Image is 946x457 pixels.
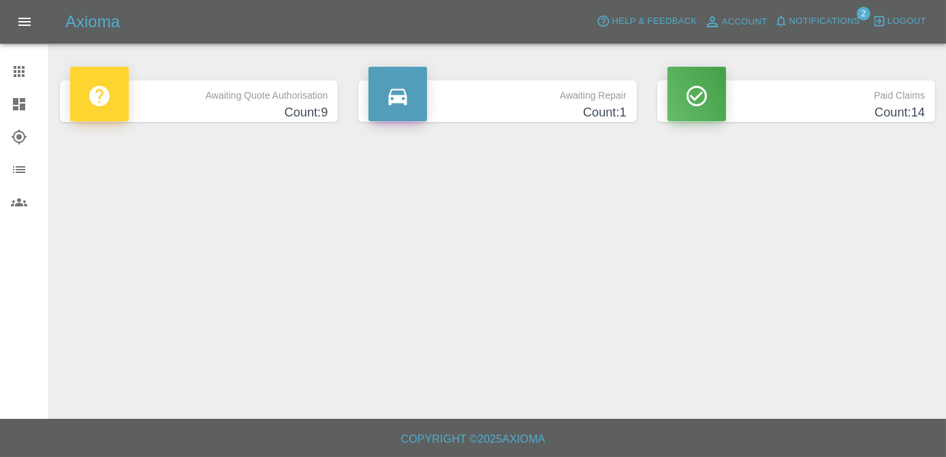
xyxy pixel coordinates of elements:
[722,14,768,30] span: Account
[771,11,864,32] button: Notifications
[358,80,636,122] a: Awaiting RepairCount:1
[368,104,626,122] h4: Count: 1
[789,14,860,29] span: Notifications
[11,430,935,449] h6: Copyright © 2025 Axioma
[593,11,700,32] button: Help & Feedback
[70,104,328,122] h4: Count: 9
[60,80,338,122] a: Awaiting Quote AuthorisationCount:9
[657,80,935,122] a: Paid ClaimsCount:14
[701,11,771,33] a: Account
[368,80,626,104] p: Awaiting Repair
[857,7,870,20] span: 2
[667,104,925,122] h4: Count: 14
[667,80,925,104] p: Paid Claims
[65,11,120,33] h5: Axioma
[887,14,926,29] span: Logout
[869,11,930,32] button: Logout
[612,14,697,29] span: Help & Feedback
[70,80,328,104] p: Awaiting Quote Authorisation
[8,5,41,38] button: Open drawer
